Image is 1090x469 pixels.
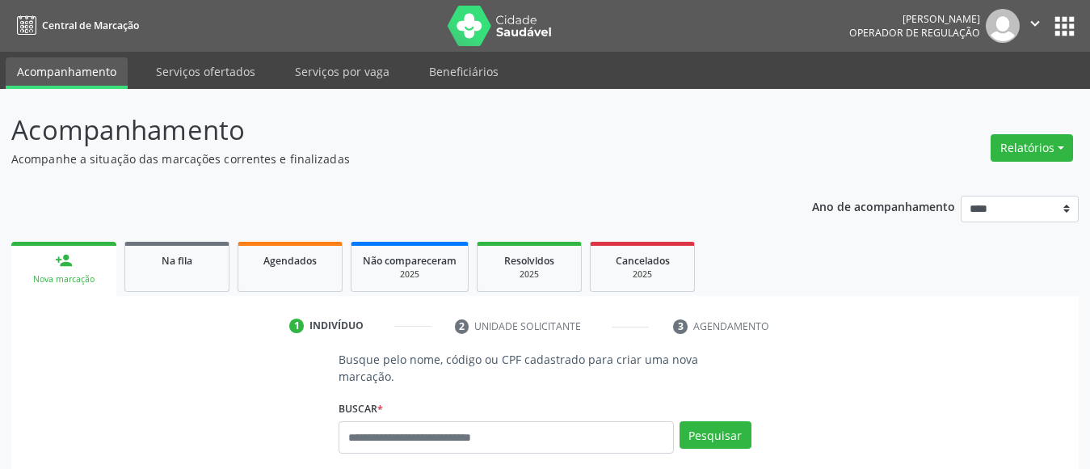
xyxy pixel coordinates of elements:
[489,268,570,281] div: 2025
[1050,12,1079,40] button: apps
[849,26,980,40] span: Operador de regulação
[309,319,364,333] div: Indivíduo
[284,57,401,86] a: Serviços por vaga
[11,110,759,150] p: Acompanhamento
[23,273,105,285] div: Nova marcação
[363,268,457,281] div: 2025
[11,12,139,39] a: Central de Marcação
[363,254,457,268] span: Não compareceram
[504,254,554,268] span: Resolvidos
[616,254,670,268] span: Cancelados
[289,319,304,333] div: 1
[1026,15,1044,32] i: 
[11,150,759,167] p: Acompanhe a situação das marcações correntes e finalizadas
[812,196,955,216] p: Ano de acompanhamento
[339,351,751,385] p: Busque pelo nome, código ou CPF cadastrado para criar uma nova marcação.
[991,134,1073,162] button: Relatórios
[1020,9,1050,43] button: 
[42,19,139,32] span: Central de Marcação
[849,12,980,26] div: [PERSON_NAME]
[986,9,1020,43] img: img
[55,251,73,269] div: person_add
[418,57,510,86] a: Beneficiários
[263,254,317,268] span: Agendados
[162,254,192,268] span: Na fila
[145,57,267,86] a: Serviços ofertados
[602,268,683,281] div: 2025
[339,396,383,421] label: Buscar
[680,421,751,449] button: Pesquisar
[6,57,128,89] a: Acompanhamento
